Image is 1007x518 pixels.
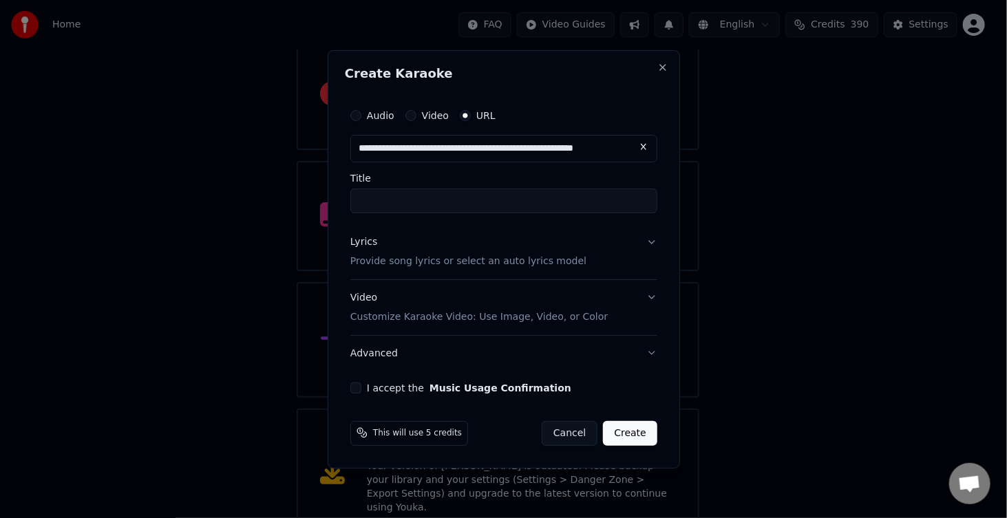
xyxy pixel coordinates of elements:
[350,173,657,183] label: Title
[542,420,597,445] button: Cancel
[350,235,377,249] div: Lyrics
[350,335,657,371] button: Advanced
[603,420,657,445] button: Create
[373,427,462,438] span: This will use 5 credits
[476,111,496,120] label: URL
[429,382,571,392] button: I accept the
[421,111,448,120] label: Video
[350,310,608,323] p: Customize Karaoke Video: Use Image, Video, or Color
[350,224,657,279] button: LyricsProvide song lyrics or select an auto lyrics model
[345,67,663,80] h2: Create Karaoke
[350,255,586,268] p: Provide song lyrics or select an auto lyrics model
[350,280,657,335] button: VideoCustomize Karaoke Video: Use Image, Video, or Color
[367,382,571,392] label: I accept the
[350,291,608,324] div: Video
[367,111,394,120] label: Audio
